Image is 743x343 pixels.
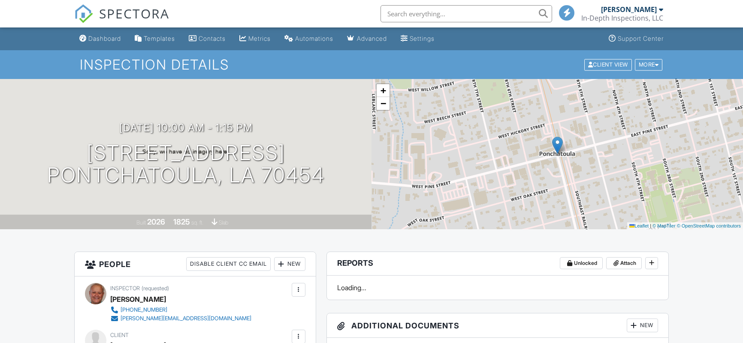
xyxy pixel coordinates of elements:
[581,14,663,22] div: In-Depth Inspections, LLC
[147,217,165,226] div: 2026
[110,314,251,323] a: [PERSON_NAME][EMAIL_ADDRESS][DOMAIN_NAME]
[47,142,325,187] h1: [STREET_ADDRESS] Pontchatoula, LA 70454
[142,285,169,291] span: (requested)
[281,31,337,47] a: Automations (Basic)
[605,31,667,47] a: Support Center
[381,85,386,96] span: +
[344,31,390,47] a: Advanced
[601,5,657,14] div: [PERSON_NAME]
[76,31,124,47] a: Dashboard
[119,122,253,134] h3: [DATE] 10:00 am - 1:15 pm
[377,84,390,97] a: Zoom in
[144,35,175,42] div: Templates
[185,31,229,47] a: Contacts
[99,4,169,22] span: SPECTORA
[397,31,438,47] a: Settings
[327,313,668,338] h3: Additional Documents
[186,257,271,271] div: Disable Client CC Email
[74,4,93,23] img: The Best Home Inspection Software - Spectora
[618,35,664,42] div: Support Center
[381,98,386,109] span: −
[173,217,190,226] div: 1825
[295,35,333,42] div: Automations
[191,219,203,226] span: sq. ft.
[677,223,741,228] a: © OpenStreetMap contributors
[627,319,658,332] div: New
[199,35,226,42] div: Contacts
[88,35,121,42] div: Dashboard
[629,223,649,228] a: Leaflet
[110,293,166,306] div: [PERSON_NAME]
[136,219,146,226] span: Built
[121,315,251,322] div: [PERSON_NAME][EMAIL_ADDRESS][DOMAIN_NAME]
[110,306,251,314] a: [PHONE_NUMBER]
[584,59,632,70] div: Client View
[131,31,178,47] a: Templates
[377,97,390,110] a: Zoom out
[236,31,274,47] a: Metrics
[410,35,435,42] div: Settings
[357,35,387,42] div: Advanced
[80,57,663,72] h1: Inspection Details
[74,12,169,30] a: SPECTORA
[552,137,563,154] img: Marker
[110,332,129,338] span: Client
[121,307,167,313] div: [PHONE_NUMBER]
[381,5,552,22] input: Search everything...
[635,59,663,70] div: More
[219,219,228,226] span: slab
[652,223,676,228] a: © MapTiler
[110,285,140,291] span: Inspector
[248,35,271,42] div: Metrics
[75,252,315,276] h3: People
[583,61,634,67] a: Client View
[274,257,305,271] div: New
[650,223,651,228] span: |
